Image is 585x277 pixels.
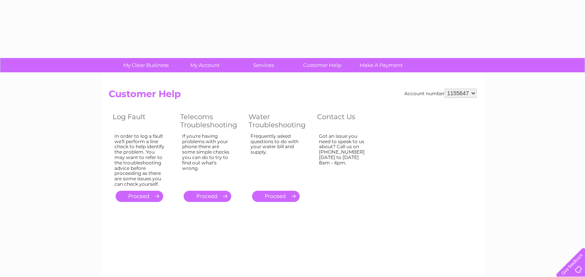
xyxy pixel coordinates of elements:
[184,191,231,202] a: .
[404,89,477,98] div: Account number
[176,111,245,131] th: Telecoms Troubleshooting
[349,58,413,72] a: Make A Payment
[109,111,176,131] th: Log Fault
[290,58,354,72] a: Customer Help
[182,133,233,184] div: If you're having problems with your phone there are some simple checks you can do to try to find ...
[313,111,381,131] th: Contact Us
[116,191,163,202] a: .
[251,133,302,184] div: Frequently asked questions to do with your water bill and supply.
[109,89,477,103] h2: Customer Help
[114,133,165,187] div: In order to log a fault we'll perform a line check to help identify the problem. You may want to ...
[232,58,295,72] a: Services
[319,133,369,184] div: Got an issue you need to speak to us about? Call us on [PHONE_NUMBER] [DATE] to [DATE] 8am – 6pm.
[252,191,300,202] a: .
[114,58,178,72] a: My Clear Business
[173,58,237,72] a: My Account
[245,111,313,131] th: Water Troubleshooting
